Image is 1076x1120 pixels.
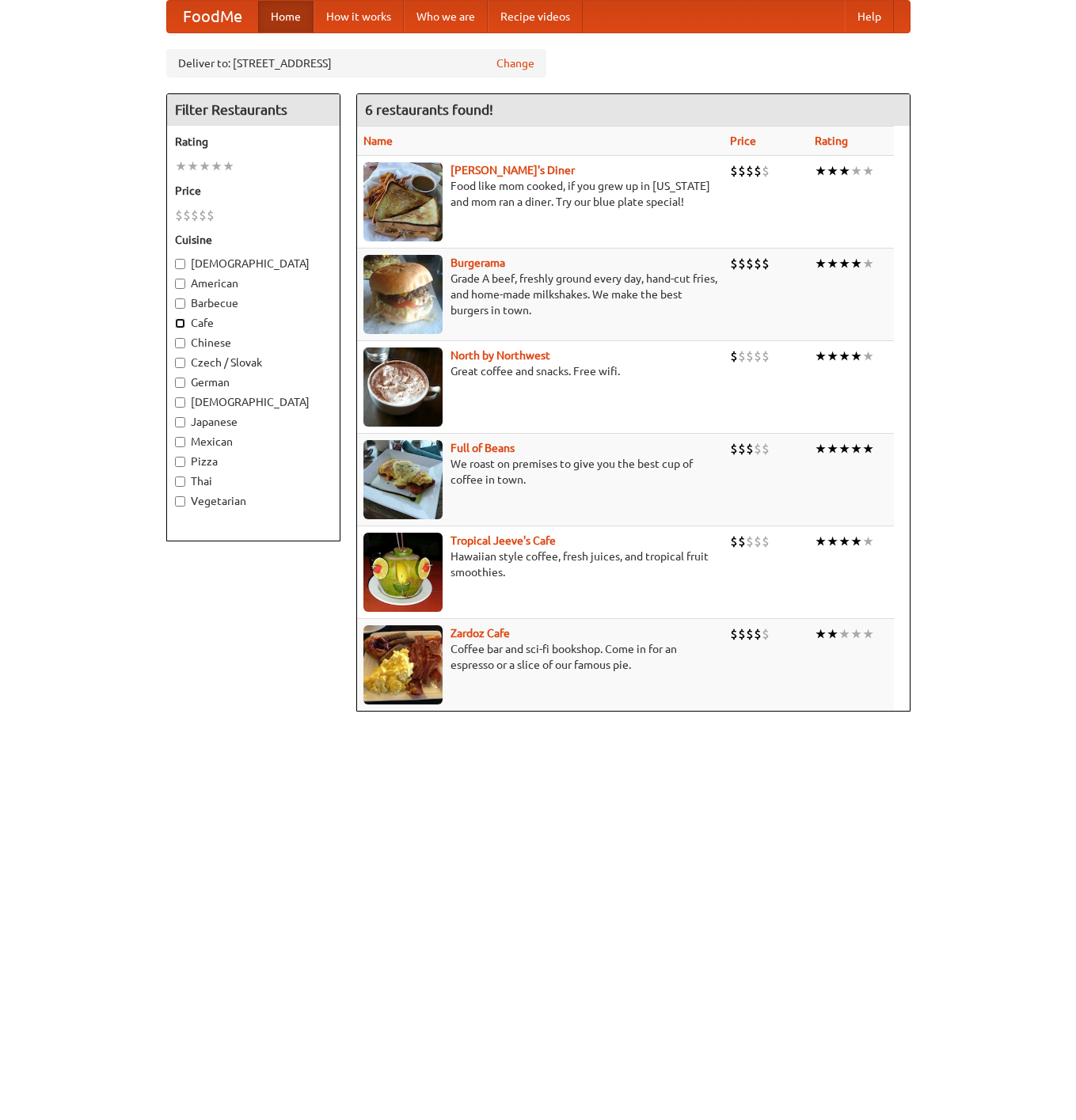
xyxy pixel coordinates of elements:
[730,347,738,365] li: $
[838,347,850,365] li: ★
[738,255,746,272] li: $
[199,207,207,224] li: $
[738,533,746,550] li: $
[746,255,754,272] li: $
[175,183,332,199] h5: Price
[738,347,746,365] li: $
[730,135,756,147] a: Price
[754,625,762,643] li: $
[754,162,762,180] li: $
[175,437,185,447] input: Mexican
[838,440,850,457] li: ★
[363,625,443,704] img: zardoz.jpg
[175,275,332,291] label: American
[746,625,754,643] li: $
[363,135,393,147] a: Name
[862,347,874,365] li: ★
[175,338,185,348] input: Chinese
[175,417,185,427] input: Japanese
[191,207,199,224] li: $
[175,207,183,224] li: $
[404,1,488,32] a: Who we are
[175,295,332,311] label: Barbecue
[850,162,862,180] li: ★
[314,1,404,32] a: How it works
[827,162,838,180] li: ★
[762,255,770,272] li: $
[815,135,848,147] a: Rating
[175,358,185,368] input: Czech / Slovak
[862,162,874,180] li: ★
[850,347,862,365] li: ★
[187,158,199,175] li: ★
[451,627,510,640] b: Zardoz Cafe
[363,255,443,334] img: burgerama.jpg
[175,457,185,467] input: Pizza
[815,533,827,550] li: ★
[207,207,215,224] li: $
[175,279,185,289] input: American
[363,347,443,427] img: north.jpg
[746,347,754,365] li: $
[175,454,332,469] label: Pizza
[850,533,862,550] li: ★
[850,625,862,643] li: ★
[754,347,762,365] li: $
[862,625,874,643] li: ★
[363,271,717,318] p: Grade A beef, freshly ground every day, hand-cut fries, and home-made milkshakes. We make the bes...
[827,533,838,550] li: ★
[738,625,746,643] li: $
[862,255,874,272] li: ★
[746,533,754,550] li: $
[762,440,770,457] li: $
[451,442,515,454] a: Full of Beans
[175,134,332,150] h5: Rating
[175,315,332,331] label: Cafe
[862,533,874,550] li: ★
[363,440,443,519] img: beans.jpg
[762,162,770,180] li: $
[730,625,738,643] li: $
[838,533,850,550] li: ★
[175,318,185,328] input: Cafe
[754,255,762,272] li: $
[222,158,234,175] li: ★
[166,49,546,78] div: Deliver to: [STREET_ADDRESS]
[199,158,211,175] li: ★
[730,162,738,180] li: $
[451,349,550,362] a: North by Northwest
[183,207,191,224] li: $
[451,256,505,269] a: Burgerama
[175,335,332,351] label: Chinese
[363,363,717,379] p: Great coffee and snacks. Free wifi.
[365,102,493,117] ng-pluralize: 6 restaurants found!
[175,158,187,175] li: ★
[363,549,717,580] p: Hawaiian style coffee, fresh juices, and tropical fruit smoothies.
[363,533,443,612] img: jeeves.jpg
[815,347,827,365] li: ★
[746,162,754,180] li: $
[175,256,332,271] label: [DEMOGRAPHIC_DATA]
[850,440,862,457] li: ★
[175,355,332,370] label: Czech / Slovak
[175,434,332,450] label: Mexican
[845,1,894,32] a: Help
[363,641,717,673] p: Coffee bar and sci-fi bookshop. Come in for an espresso or a slice of our famous pie.
[738,162,746,180] li: $
[258,1,314,32] a: Home
[175,473,332,489] label: Thai
[175,493,332,509] label: Vegetarian
[762,347,770,365] li: $
[827,440,838,457] li: ★
[488,1,583,32] a: Recipe videos
[827,625,838,643] li: ★
[754,533,762,550] li: $
[738,440,746,457] li: $
[175,414,332,430] label: Japanese
[815,255,827,272] li: ★
[815,162,827,180] li: ★
[762,533,770,550] li: $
